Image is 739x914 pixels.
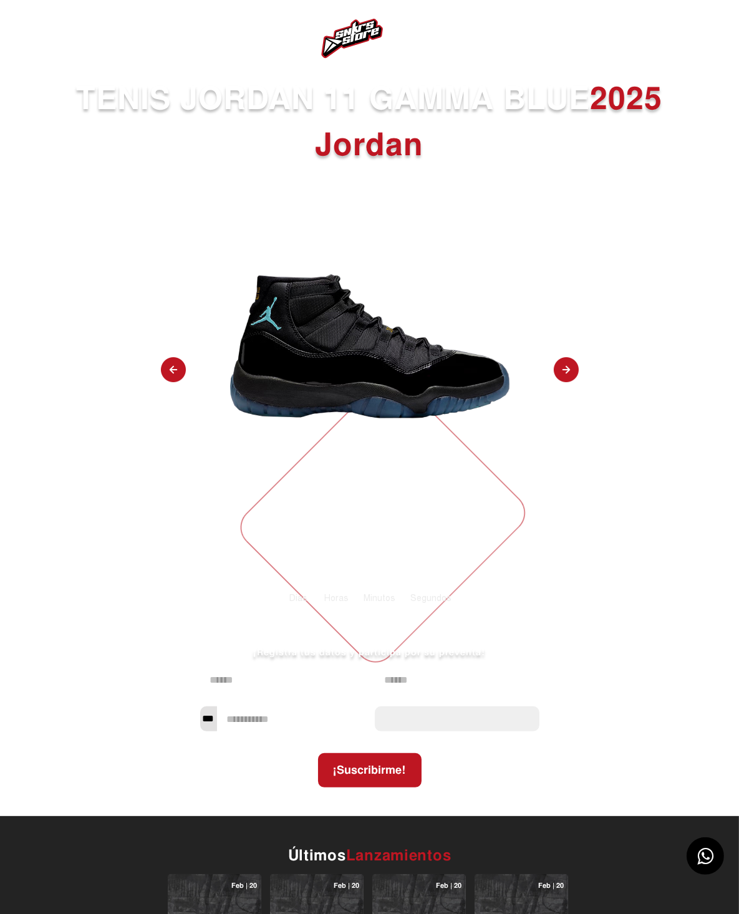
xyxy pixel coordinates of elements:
[321,19,384,59] img: left.svg
[223,195,516,488] img: GDspDiCeuwxMicKeIutBA1EmuYtsA8Q2fRIIA0fc.png
[664,31,679,47] img: instagram.svg
[172,880,257,891] span: Feb | 20
[377,880,461,891] span: Feb | 20
[411,589,452,609] div: Segundos
[308,529,432,556] div: Lanzamiento
[317,509,423,529] div: Tiempo para el
[479,880,564,891] span: Feb | 20
[411,561,452,589] div: 18
[699,31,714,47] img: facebook.svg
[325,561,349,589] div: 20
[318,753,422,787] button: ¡Suscribirme!
[287,561,310,589] div: 48
[364,561,396,589] div: 59
[554,357,579,383] img: arrow_right.png
[287,589,310,609] div: Dias
[161,357,186,383] img: arrow_left.png
[274,880,359,891] span: Feb | 20
[316,123,424,166] span: Jordan
[77,77,663,120] span: TENIS JORDAN 11 GAMMA BLUE
[591,79,663,118] span: 2025
[364,589,396,609] div: Minutos
[200,646,539,658] p: ¡Registra tus datos y participa por su preventa!
[325,589,349,609] div: Horas
[25,31,40,46] img: Inicio
[346,846,452,865] span: Lanzamientos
